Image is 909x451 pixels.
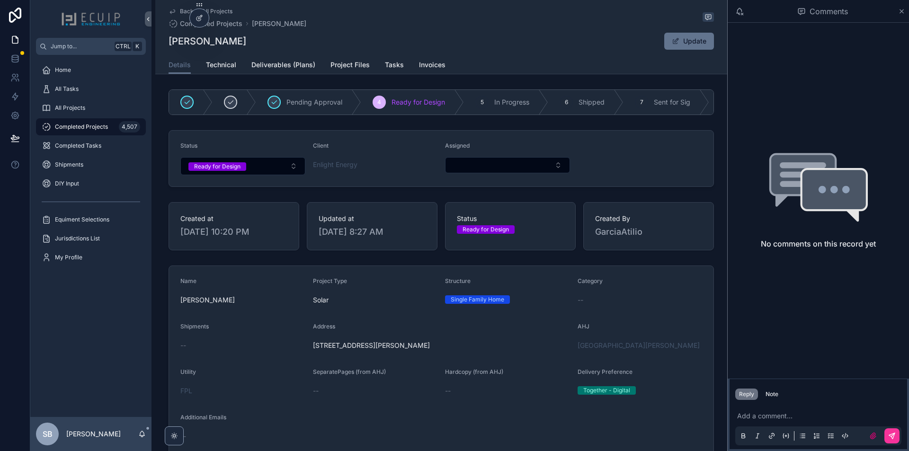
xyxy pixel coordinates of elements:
[565,98,568,106] span: 6
[578,323,589,330] span: AHJ
[330,60,370,70] span: Project Files
[251,60,315,70] span: Deliverables (Plans)
[36,99,146,116] a: All Projects
[66,429,121,439] p: [PERSON_NAME]
[180,368,196,375] span: Utility
[180,8,232,15] span: Back to All Projects
[194,162,241,171] div: Ready for Design
[180,341,186,350] span: --
[169,56,191,74] a: Details
[30,55,151,278] div: scrollable content
[36,230,146,247] a: Jurisdictions List
[583,386,630,395] div: Together - Digital
[761,238,876,249] h2: No comments on this record yet
[595,225,702,239] span: GarciaAtilio
[115,42,132,51] span: Ctrl
[36,211,146,228] a: Equiment Selections
[313,341,570,350] span: [STREET_ADDRESS][PERSON_NAME]
[134,43,141,50] span: K
[392,97,445,107] span: Ready for Design
[385,56,404,75] a: Tasks
[319,214,426,223] span: Updated at
[445,157,570,173] button: Select Button
[313,368,386,375] span: SeparatePages (from AHJ)
[313,323,335,330] span: Address
[252,19,306,28] a: [PERSON_NAME]
[451,295,504,304] div: Single Family Home
[578,341,700,350] a: [GEOGRAPHIC_DATA][PERSON_NAME]
[55,85,79,93] span: All Tasks
[579,97,605,107] span: Shipped
[313,277,347,284] span: Project Type
[445,142,470,149] span: Assigned
[180,414,226,421] span: Additional Emails
[664,33,714,50] button: Update
[445,277,471,284] span: Structure
[445,368,503,375] span: Hardcopy (from AHJ)
[36,137,146,154] a: Completed Tasks
[319,225,426,239] span: [DATE] 8:27 AM
[180,225,287,239] span: [DATE] 10:20 PM
[169,35,246,48] h1: [PERSON_NAME]
[36,249,146,266] a: My Profile
[36,80,146,97] a: All Tasks
[61,11,121,27] img: App logo
[810,6,848,17] span: Comments
[286,97,342,107] span: Pending Approval
[766,390,778,398] div: Note
[313,295,329,305] span: Solar
[419,56,446,75] a: Invoices
[55,123,108,131] span: Completed Projects
[654,97,690,107] span: Sent for Sig
[119,121,140,133] div: 4,507
[51,43,111,50] span: Jump to...
[36,62,146,79] a: Home
[169,19,242,28] a: Completed Projects
[55,235,100,242] span: Jurisdictions List
[169,60,191,70] span: Details
[180,295,305,305] span: [PERSON_NAME]
[36,175,146,192] a: DIY Input
[481,98,484,106] span: 5
[313,386,319,396] span: --
[180,323,209,330] span: Shipments
[463,225,509,234] div: Ready for Design
[313,160,357,169] a: Enlight Energy
[251,56,315,75] a: Deliverables (Plans)
[419,60,446,70] span: Invoices
[578,368,633,375] span: Delivery Preference
[313,142,329,149] span: Client
[55,161,83,168] span: Shipments
[180,142,197,149] span: Status
[595,214,702,223] span: Created By
[640,98,643,106] span: 7
[169,8,232,15] a: Back to All Projects
[206,60,236,70] span: Technical
[55,142,101,150] span: Completed Tasks
[762,389,782,400] button: Note
[457,214,564,223] span: Status
[180,277,196,284] span: Name
[180,214,287,223] span: Created at
[330,56,370,75] a: Project Files
[55,180,79,187] span: DIY Input
[180,386,192,396] a: FPL
[180,19,242,28] span: Completed Projects
[180,157,305,175] button: Select Button
[55,104,85,112] span: All Projects
[36,38,146,55] button: Jump to...CtrlK
[36,118,146,135] a: Completed Projects4,507
[206,56,236,75] a: Technical
[55,216,109,223] span: Equiment Selections
[578,277,603,284] span: Category
[36,156,146,173] a: Shipments
[55,254,82,261] span: My Profile
[55,66,71,74] span: Home
[377,98,381,106] span: 4
[735,389,758,400] button: Reply
[578,295,583,305] span: --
